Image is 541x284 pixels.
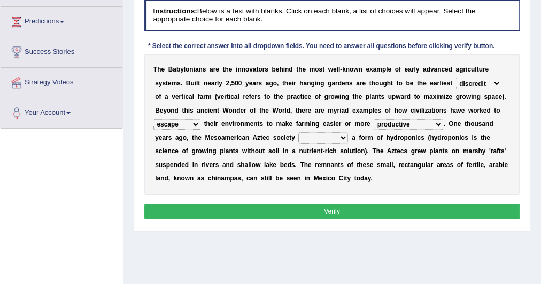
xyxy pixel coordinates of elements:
b: e [359,93,362,100]
b: i [339,93,341,100]
b: r [262,66,265,73]
b: m [423,93,429,100]
b: e [168,80,172,87]
b: n [358,66,362,73]
b: h [354,93,358,100]
b: n [198,66,202,73]
b: s [381,93,384,100]
b: e [404,66,408,73]
b: r [412,66,414,73]
b: a [408,66,412,73]
b: a [234,93,238,100]
b: t [476,66,478,73]
b: i [194,66,195,73]
b: ( [215,93,217,100]
b: r [282,107,285,114]
b: r [213,66,216,73]
b: l [414,66,415,73]
b: k [342,66,346,73]
b: r [243,93,245,100]
b: o [273,80,277,87]
b: r [437,80,439,87]
b: e [249,80,253,87]
b: a [165,93,168,100]
b: t [181,93,183,100]
b: w [466,93,471,100]
a: Your Account [1,98,122,125]
b: d [236,107,240,114]
b: f [249,93,251,100]
b: t [256,66,258,73]
b: e [307,107,311,114]
b: 5 [231,80,235,87]
b: r [328,93,331,100]
b: t [300,93,303,100]
b: e [175,93,179,100]
b: 2 [226,80,230,87]
b: u [388,93,392,100]
b: n [375,93,378,100]
b: m [206,93,212,100]
b: e [221,93,225,100]
b: a [266,80,269,87]
b: c [495,93,499,100]
b: f [198,93,200,100]
b: o [350,66,353,73]
b: r [179,93,181,100]
b: n [346,66,350,73]
b: a [303,80,307,87]
b: t [198,80,200,87]
b: h [279,66,283,73]
b: . [504,93,506,100]
b: l [336,66,338,73]
b: n [189,66,193,73]
b: c [304,93,308,100]
b: l [217,80,219,87]
b: f [319,93,321,100]
b: a [195,66,199,73]
b: p [488,93,491,100]
b: a [252,80,256,87]
b: e [215,66,219,73]
b: 0 [238,80,242,87]
b: e [366,66,369,73]
b: o [167,107,171,114]
b: r [335,80,338,87]
b: c [204,107,208,114]
b: r [244,107,246,114]
b: s [446,80,450,87]
b: g [383,80,387,87]
b: r [305,107,308,114]
b: n [233,107,236,114]
b: s [203,66,206,73]
b: m [310,66,315,73]
b: h [387,80,391,87]
b: e [210,107,213,114]
b: a [197,107,200,114]
b: a [371,93,375,100]
b: a [455,66,459,73]
b: d [289,66,292,73]
b: f [159,93,161,100]
b: v [249,66,253,73]
b: n [345,80,349,87]
b: l [192,93,194,100]
b: i [315,80,316,87]
b: e [161,66,165,73]
b: t [391,80,393,87]
b: d [287,107,290,114]
b: e [245,93,249,100]
b: v [217,93,221,100]
b: a [434,80,437,87]
b: i [466,66,467,73]
b: r [203,93,206,100]
b: t [259,107,261,114]
b: w [353,66,358,73]
b: t [396,80,398,87]
b: a [331,80,335,87]
b: y [219,80,222,87]
b: n [171,107,174,114]
b: l [439,80,441,87]
b: ) [502,93,504,100]
b: a [491,93,495,100]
